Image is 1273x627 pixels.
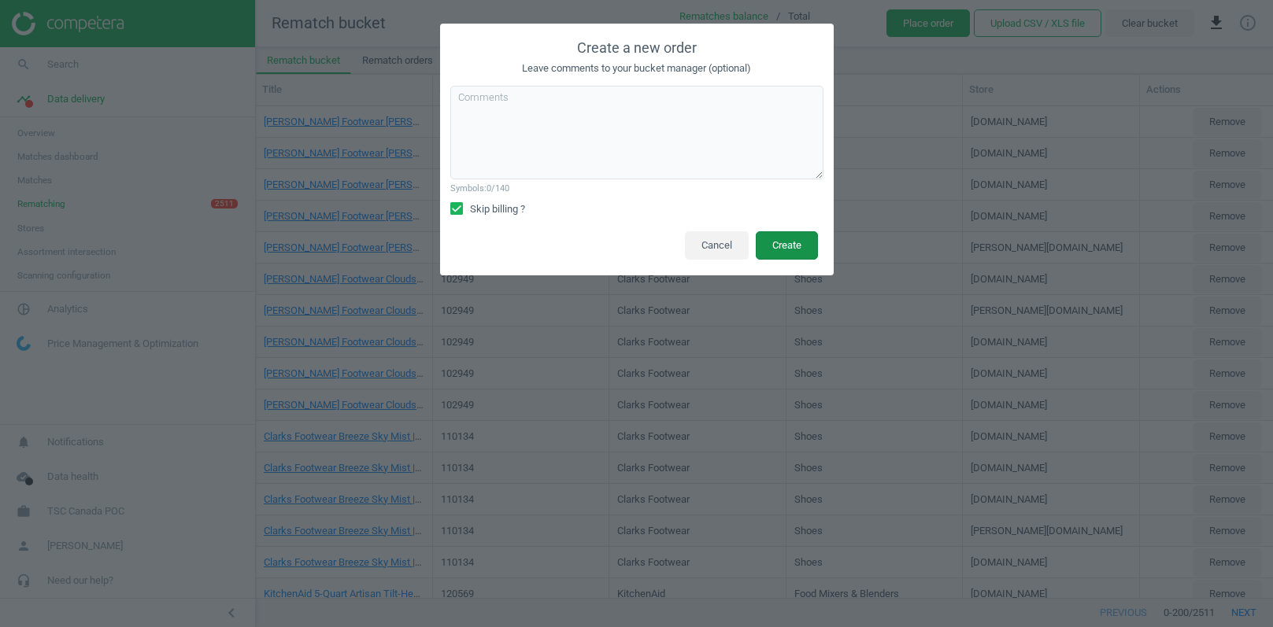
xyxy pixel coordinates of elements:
button: Cancel [685,231,749,260]
p: Leave comments to your bucket manager (optional) [456,61,818,76]
small: Symbols: 0 /140 [450,183,823,194]
span: Skip billing ? [467,202,528,216]
h4: Create a new order [456,39,818,57]
button: Create [756,231,818,260]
